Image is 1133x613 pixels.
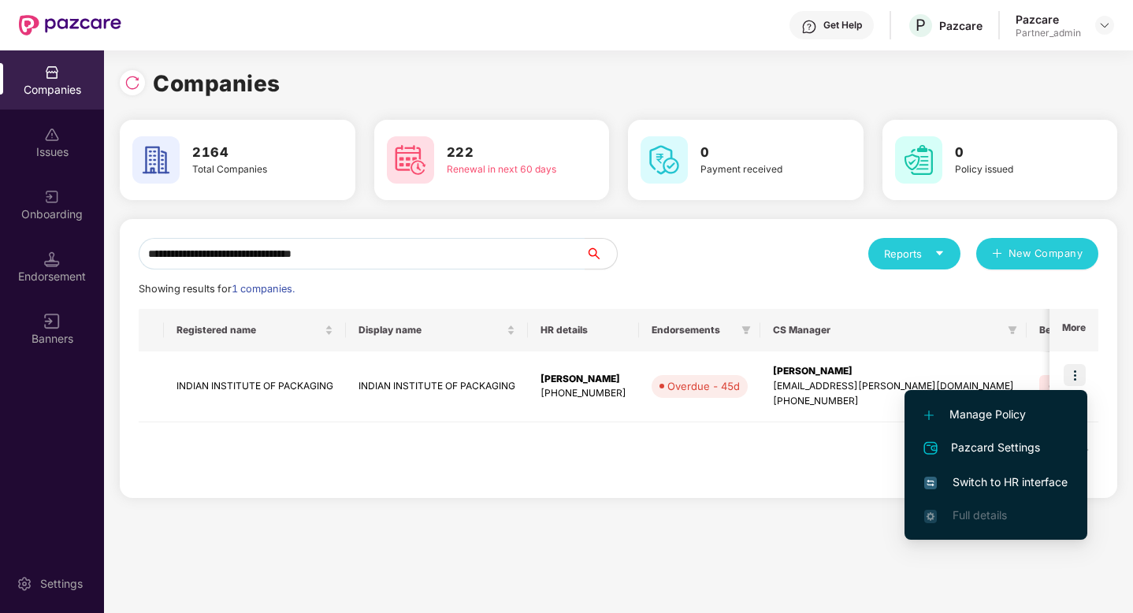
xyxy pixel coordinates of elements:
img: svg+xml;base64,PHN2ZyBpZD0iSGVscC0zMngzMiIgeG1sbnM9Imh0dHA6Ly93d3cudzMub3JnLzIwMDAvc3ZnIiB3aWR0aD... [801,19,817,35]
div: [PHONE_NUMBER] [540,386,626,401]
h3: 0 [955,143,1072,163]
h3: 2164 [192,143,310,163]
span: filter [1005,321,1020,340]
span: filter [741,325,751,335]
span: Registered name [176,324,321,336]
img: svg+xml;base64,PHN2ZyB3aWR0aD0iMTQuNSIgaGVpZ2h0PSIxNC41IiB2aWV3Qm94PSIwIDAgMTYgMTYiIGZpbGw9Im5vbm... [44,251,60,267]
img: svg+xml;base64,PHN2ZyB3aWR0aD0iMTYiIGhlaWdodD0iMTYiIHZpZXdCb3g9IjAgMCAxNiAxNiIgZmlsbD0ibm9uZSIgeG... [44,314,60,329]
div: Payment received [700,162,818,177]
img: svg+xml;base64,PHN2ZyBpZD0iSXNzdWVzX2Rpc2FibGVkIiB4bWxucz0iaHR0cDovL3d3dy53My5vcmcvMjAwMC9zdmciIH... [44,127,60,143]
img: svg+xml;base64,PHN2ZyB4bWxucz0iaHR0cDovL3d3dy53My5vcmcvMjAwMC9zdmciIHdpZHRoPSI2MCIgaGVpZ2h0PSI2MC... [641,136,688,184]
img: svg+xml;base64,PHN2ZyB4bWxucz0iaHR0cDovL3d3dy53My5vcmcvMjAwMC9zdmciIHdpZHRoPSI2MCIgaGVpZ2h0PSI2MC... [132,136,180,184]
div: Total Companies [192,162,310,177]
span: filter [738,321,754,340]
div: Overdue - 45d [667,378,740,394]
span: filter [1008,325,1017,335]
th: More [1049,309,1098,351]
img: svg+xml;base64,PHN2ZyB4bWxucz0iaHR0cDovL3d3dy53My5vcmcvMjAwMC9zdmciIHdpZHRoPSIyNCIgaGVpZ2h0PSIyNC... [921,439,940,458]
div: Policy issued [955,162,1072,177]
h1: Companies [153,66,280,101]
img: svg+xml;base64,PHN2ZyB4bWxucz0iaHR0cDovL3d3dy53My5vcmcvMjAwMC9zdmciIHdpZHRoPSIxMi4yMDEiIGhlaWdodD... [924,411,934,420]
span: 1 companies. [232,283,295,295]
div: [PHONE_NUMBER] [773,394,1014,409]
span: CS Manager [773,324,1001,336]
img: svg+xml;base64,PHN2ZyB4bWxucz0iaHR0cDovL3d3dy53My5vcmcvMjAwMC9zdmciIHdpZHRoPSI2MCIgaGVpZ2h0PSI2MC... [895,136,942,184]
button: search [585,238,618,269]
img: svg+xml;base64,PHN2ZyBpZD0iU2V0dGluZy0yMHgyMCIgeG1sbnM9Imh0dHA6Ly93d3cudzMub3JnLzIwMDAvc3ZnIiB3aW... [17,576,32,592]
img: svg+xml;base64,PHN2ZyBpZD0iQ29tcGFuaWVzIiB4bWxucz0iaHR0cDovL3d3dy53My5vcmcvMjAwMC9zdmciIHdpZHRoPS... [44,65,60,80]
img: svg+xml;base64,PHN2ZyB4bWxucz0iaHR0cDovL3d3dy53My5vcmcvMjAwMC9zdmciIHdpZHRoPSIxNiIgaGVpZ2h0PSIxNi... [924,477,937,489]
div: Settings [35,576,87,592]
img: svg+xml;base64,PHN2ZyBpZD0iUmVsb2FkLTMyeDMyIiB4bWxucz0iaHR0cDovL3d3dy53My5vcmcvMjAwMC9zdmciIHdpZH... [124,75,140,91]
div: Get Help [823,19,862,32]
span: P [916,16,926,35]
div: [PERSON_NAME] [773,364,1014,379]
span: plus [992,248,1002,261]
img: svg+xml;base64,PHN2ZyB3aWR0aD0iMjAiIGhlaWdodD0iMjAiIHZpZXdCb3g9IjAgMCAyMCAyMCIgZmlsbD0ibm9uZSIgeG... [44,189,60,205]
div: Pazcare [1016,12,1081,27]
span: Pazcard Settings [924,439,1068,458]
th: Registered name [164,309,346,351]
span: caret-down [934,248,945,258]
span: Endorsements [652,324,735,336]
h3: 222 [447,143,564,163]
span: Manage Policy [924,406,1068,423]
div: [PERSON_NAME] [540,372,626,387]
td: INDIAN INSTITUTE OF PACKAGING [164,351,346,422]
img: icon [1064,364,1086,386]
span: search [585,247,617,260]
div: [EMAIL_ADDRESS][PERSON_NAME][DOMAIN_NAME] [773,379,1014,394]
img: New Pazcare Logo [19,15,121,35]
span: Showing results for [139,283,295,295]
img: svg+xml;base64,PHN2ZyB4bWxucz0iaHR0cDovL3d3dy53My5vcmcvMjAwMC9zdmciIHdpZHRoPSI2MCIgaGVpZ2h0PSI2MC... [387,136,434,184]
button: plusNew Company [976,238,1098,269]
img: svg+xml;base64,PHN2ZyB4bWxucz0iaHR0cDovL3d3dy53My5vcmcvMjAwMC9zdmciIHdpZHRoPSIxNi4zNjMiIGhlaWdodD... [924,510,937,522]
div: Partner_admin [1016,27,1081,39]
span: New Company [1009,246,1083,262]
h3: 0 [700,143,818,163]
div: Reports [884,246,945,262]
span: Display name [358,324,503,336]
th: Display name [346,309,528,351]
div: Renewal in next 60 days [447,162,564,177]
span: Full details [953,508,1007,522]
img: svg+xml;base64,PHN2ZyBpZD0iRHJvcGRvd24tMzJ4MzIiIHhtbG5zPSJodHRwOi8vd3d3LnczLm9yZy8yMDAwL3N2ZyIgd2... [1098,19,1111,32]
span: Switch to HR interface [924,474,1068,491]
td: INDIAN INSTITUTE OF PACKAGING [346,351,528,422]
th: HR details [528,309,639,351]
div: Pazcare [939,18,983,33]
